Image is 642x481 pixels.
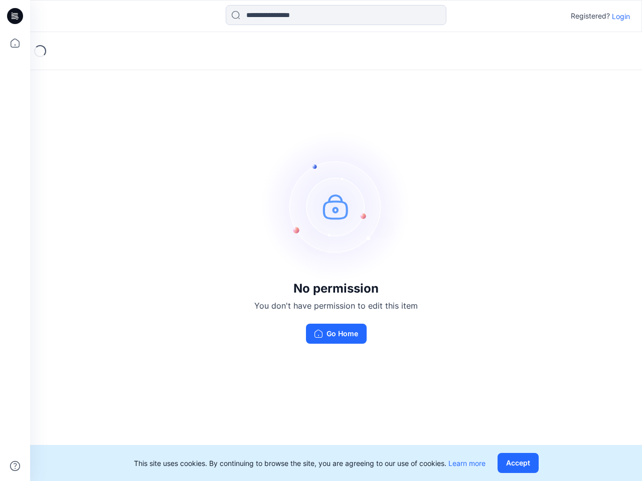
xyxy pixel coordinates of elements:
[306,324,367,344] button: Go Home
[612,11,630,22] p: Login
[571,10,610,22] p: Registered?
[498,453,539,473] button: Accept
[261,131,411,282] img: no-perm.svg
[254,282,418,296] h3: No permission
[134,458,486,468] p: This site uses cookies. By continuing to browse the site, you are agreeing to our use of cookies.
[254,300,418,312] p: You don't have permission to edit this item
[448,459,486,467] a: Learn more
